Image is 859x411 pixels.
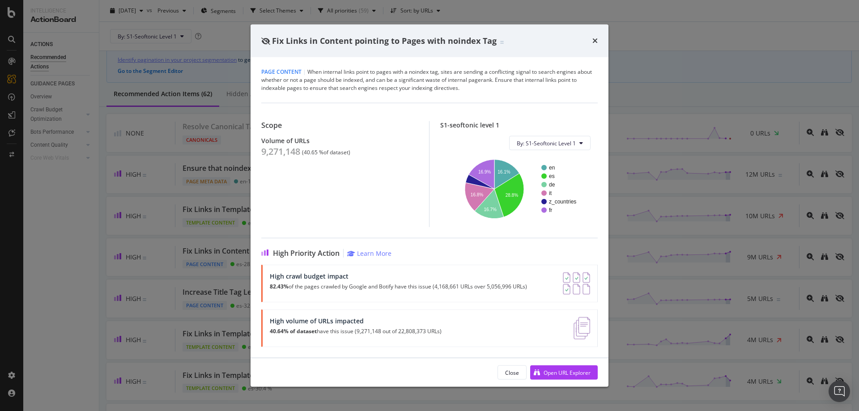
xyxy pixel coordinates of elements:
[498,365,527,380] button: Close
[471,192,483,197] text: 16.8%
[302,149,350,156] div: ( 40.65 % of dataset )
[563,272,590,295] img: AY0oso9MOvYAAAAASUVORK5CYII=
[549,165,555,171] text: en
[829,381,850,402] div: Open Intercom Messenger
[478,170,491,175] text: 16.9%
[270,283,289,290] strong: 82.43%
[272,35,497,46] span: Fix Links in Content pointing to Pages with noindex Tag
[549,199,576,205] text: z_countries
[509,136,591,150] button: By: S1-Seoftonic Level 1
[251,24,608,387] div: modal
[270,284,527,290] p: of the pages crawled by Google and Botify have this issue (4,168,661 URLs over 5,056,996 URLs)
[517,139,576,147] span: By: S1-Seoftonic Level 1
[505,369,519,376] div: Close
[303,68,306,76] span: |
[447,157,591,220] svg: A chart.
[261,37,270,44] div: eye-slash
[270,317,442,325] div: High volume of URLs impacted
[574,317,590,339] img: e5DMFwAAAABJRU5ErkJggg==
[549,207,552,213] text: fr
[549,182,555,188] text: de
[484,207,496,212] text: 16.7%
[270,327,317,335] strong: 40.64% of dataset
[530,365,598,380] button: Open URL Explorer
[357,249,391,258] div: Learn More
[549,173,555,179] text: es
[270,272,527,280] div: High crawl budget impact
[506,193,518,198] text: 28.8%
[270,328,442,335] p: have this issue (9,271,148 out of 22,808,373 URLs)
[261,68,302,76] span: Page Content
[261,146,300,157] div: 9,271,148
[500,41,504,43] img: Equal
[261,137,418,144] div: Volume of URLs
[544,369,591,376] div: Open URL Explorer
[347,249,391,258] a: Learn More
[440,121,598,129] div: S1-seoftonic level 1
[498,169,510,174] text: 16.1%
[261,121,418,130] div: Scope
[261,68,598,92] div: When internal links point to pages with a noindex tag, sites are sending a conflicting signal to ...
[273,249,340,258] span: High Priority Action
[592,35,598,47] div: times
[549,190,552,196] text: it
